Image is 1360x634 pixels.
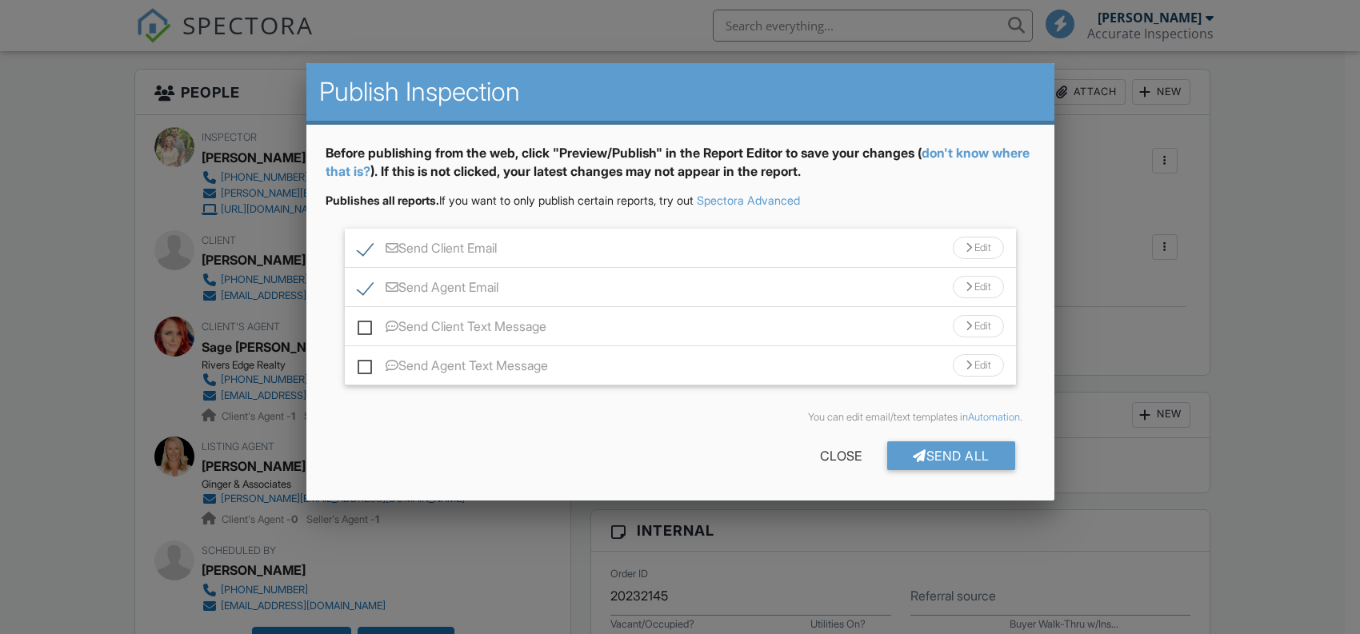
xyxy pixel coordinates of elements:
[358,319,546,339] label: Send Client Text Message
[953,354,1004,377] div: Edit
[326,145,1030,178] a: don't know where that is?
[953,315,1004,337] div: Edit
[358,280,498,300] label: Send Agent Email
[326,144,1035,193] div: Before publishing from the web, click "Preview/Publish" in the Report Editor to save your changes...
[358,358,548,378] label: Send Agent Text Message
[319,76,1042,108] h2: Publish Inspection
[326,193,439,207] strong: Publishes all reports.
[887,441,1015,470] div: Send All
[326,193,694,207] span: If you want to only publish certain reports, try out
[968,411,1020,423] a: Automation
[794,441,887,470] div: Close
[953,237,1004,259] div: Edit
[953,276,1004,298] div: Edit
[697,193,800,207] a: Spectora Advanced
[358,241,497,261] label: Send Client Email
[338,411,1022,424] div: You can edit email/text templates in .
